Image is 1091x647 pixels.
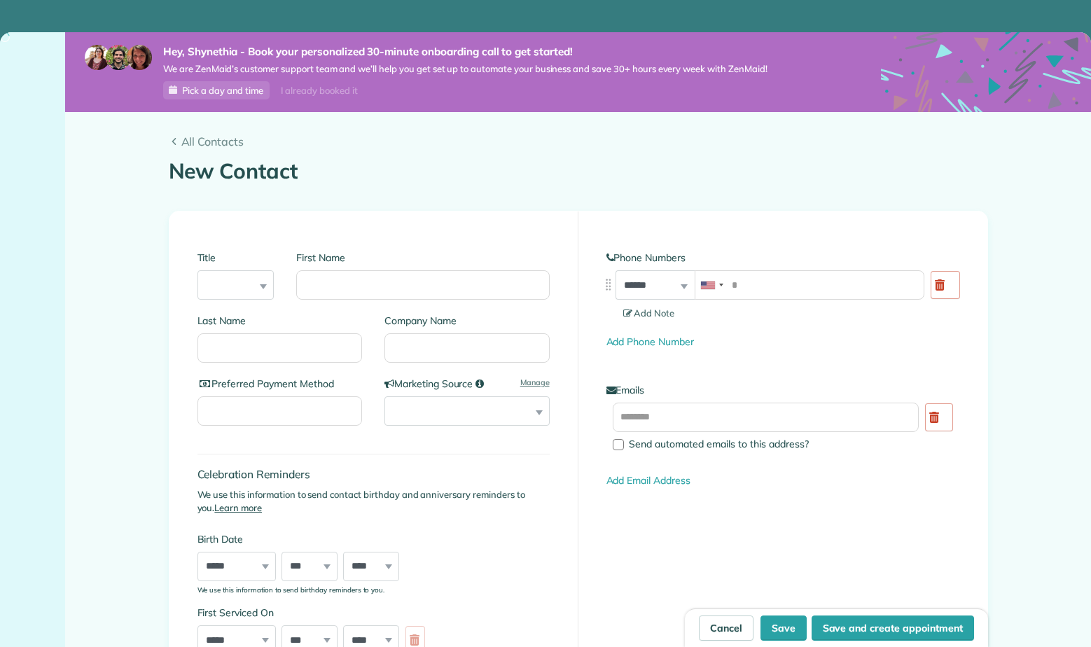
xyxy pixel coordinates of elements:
[197,488,550,515] p: We use this information to send contact birthday and anniversary reminders to you.
[606,383,959,397] label: Emails
[699,615,753,641] a: Cancel
[695,271,728,299] div: United States: +1
[197,468,550,480] h4: Celebration Reminders
[384,377,550,391] label: Marketing Source
[606,474,690,487] a: Add Email Address
[197,251,275,265] label: Title
[623,307,675,319] span: Add Note
[197,606,432,620] label: First Serviced On
[169,160,988,183] h1: New Contact
[214,502,262,513] a: Learn more
[182,85,263,96] span: Pick a day and time
[197,377,363,391] label: Preferred Payment Method
[272,82,366,99] div: I already booked it
[163,81,270,99] a: Pick a day and time
[181,133,988,150] span: All Contacts
[85,45,110,70] img: maria-72a9807cf96188c08ef61303f053569d2e2a8a1cde33d635c8a3ac13582a053d.jpg
[760,615,807,641] button: Save
[606,335,694,348] a: Add Phone Number
[812,615,974,641] button: Save and create appointment
[384,314,550,328] label: Company Name
[127,45,152,70] img: michelle-19f622bdf1676172e81f8f8fba1fb50e276960ebfe0243fe18214015130c80e4.jpg
[197,532,432,546] label: Birth Date
[197,585,385,594] sub: We use this information to send birthday reminders to you.
[163,45,767,59] strong: Hey, Shynethia - Book your personalized 30-minute onboarding call to get started!
[106,45,131,70] img: jorge-587dff0eeaa6aab1f244e6dc62b8924c3b6ad411094392a53c71c6c4a576187d.jpg
[601,277,616,292] img: drag_indicator-119b368615184ecde3eda3c64c821f6cf29d3e2b97b89ee44bc31753036683e5.png
[197,314,363,328] label: Last Name
[520,377,550,389] a: Manage
[629,438,809,450] span: Send automated emails to this address?
[606,251,959,265] label: Phone Numbers
[296,251,549,265] label: First Name
[163,63,767,75] span: We are ZenMaid’s customer support team and we’ll help you get set up to automate your business an...
[169,133,988,150] a: All Contacts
